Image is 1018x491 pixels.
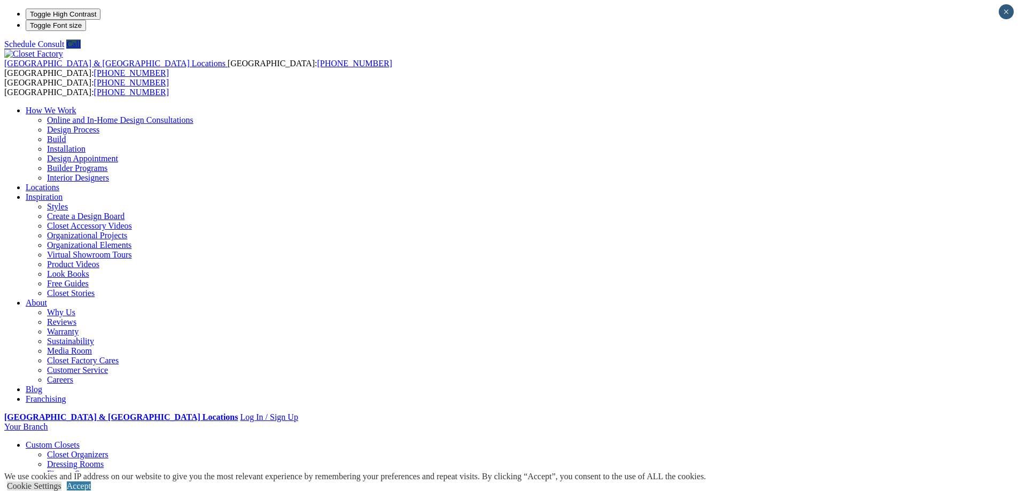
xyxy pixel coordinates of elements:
a: Closet Stories [47,289,95,298]
a: Look Books [47,269,89,278]
a: Why Us [47,308,75,317]
a: Interior Designers [47,173,109,182]
a: [GEOGRAPHIC_DATA] & [GEOGRAPHIC_DATA] Locations [4,412,238,422]
a: Reviews [47,317,76,326]
button: Close [999,4,1014,19]
a: [GEOGRAPHIC_DATA] & [GEOGRAPHIC_DATA] Locations [4,59,228,68]
a: Your Branch [4,422,48,431]
a: Organizational Projects [47,231,127,240]
a: Sustainability [47,337,94,346]
a: Finesse Systems [47,469,103,478]
a: Warranty [47,327,79,336]
span: [GEOGRAPHIC_DATA]: [GEOGRAPHIC_DATA]: [4,78,169,97]
img: Closet Factory [4,49,63,59]
a: [PHONE_NUMBER] [317,59,392,68]
a: Franchising [26,394,66,403]
a: Organizational Elements [47,240,131,250]
a: Closet Organizers [47,450,108,459]
a: Schedule Consult [4,40,64,49]
a: Custom Closets [26,440,80,449]
a: Log In / Sign Up [240,412,298,422]
a: Styles [47,202,68,211]
a: Customer Service [47,365,108,375]
a: Inspiration [26,192,63,201]
a: Design Appointment [47,154,118,163]
a: Locations [26,183,59,192]
a: Cookie Settings [7,481,61,490]
a: Create a Design Board [47,212,125,221]
a: Careers [47,375,73,384]
a: Product Videos [47,260,99,269]
a: Closet Factory Cares [47,356,119,365]
a: Blog [26,385,42,394]
a: Installation [47,144,86,153]
a: [PHONE_NUMBER] [94,78,169,87]
span: [GEOGRAPHIC_DATA]: [GEOGRAPHIC_DATA]: [4,59,392,77]
a: Accept [67,481,91,490]
a: Design Process [47,125,99,134]
a: Media Room [47,346,92,355]
span: Toggle Font size [30,21,82,29]
a: Builder Programs [47,163,107,173]
a: [PHONE_NUMBER] [94,88,169,97]
div: We use cookies and IP address on our website to give you the most relevant experience by remember... [4,472,706,481]
a: About [26,298,47,307]
a: Virtual Showroom Tours [47,250,132,259]
span: [GEOGRAPHIC_DATA] & [GEOGRAPHIC_DATA] Locations [4,59,226,68]
a: Free Guides [47,279,89,288]
a: Build [47,135,66,144]
a: Online and In-Home Design Consultations [47,115,193,124]
a: How We Work [26,106,76,115]
a: Call [66,40,81,49]
button: Toggle Font size [26,20,86,31]
a: Dressing Rooms [47,459,104,469]
button: Toggle High Contrast [26,9,100,20]
a: Closet Accessory Videos [47,221,132,230]
a: [PHONE_NUMBER] [94,68,169,77]
span: Toggle High Contrast [30,10,96,18]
